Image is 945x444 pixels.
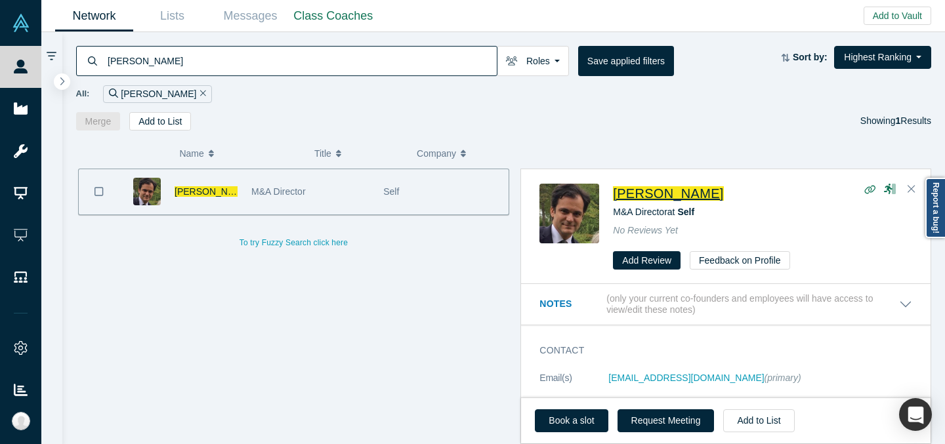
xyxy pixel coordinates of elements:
img: Ally Hoang's Account [12,412,30,430]
a: [PERSON_NAME] [175,186,250,197]
button: Request Meeting [618,409,715,432]
strong: Sort by: [793,52,828,62]
button: Close [902,179,921,200]
dt: Email(s) [539,371,608,399]
a: Class Coaches [289,1,377,31]
span: Name [179,140,203,167]
span: M&A Director [251,186,305,197]
p: (only your current co-founders and employees will have access to view/edit these notes) [606,293,899,315]
span: (primary) [765,373,801,383]
span: Title [314,140,331,167]
span: M&A Director at [613,207,694,217]
h3: Contact [539,344,894,357]
button: To try Fuzzy Search click here [230,234,357,251]
button: Highest Ranking [834,46,931,69]
strong: 1 [896,115,901,126]
img: Romain Gillet's Profile Image [539,184,599,243]
a: [EMAIL_ADDRESS][DOMAIN_NAME] [608,373,764,383]
button: Add to Vault [864,7,931,25]
button: Remove Filter [196,87,206,102]
a: Network [55,1,133,31]
button: Company [417,140,505,167]
a: Messages [211,1,289,31]
button: Title [314,140,403,167]
button: Merge [76,112,121,131]
button: Roles [497,46,569,76]
div: [PERSON_NAME] [103,85,212,103]
button: Notes (only your current co-founders and employees will have access to view/edit these notes) [539,293,912,315]
button: Save applied filters [578,46,674,76]
a: [PERSON_NAME] [613,186,723,201]
button: Add to List [723,409,794,432]
button: Add to List [129,112,191,131]
button: Add Review [613,251,681,270]
button: Name [179,140,301,167]
div: Showing [860,112,931,131]
a: Book a slot [535,409,608,432]
a: Report a bug! [925,178,945,238]
span: Company [417,140,456,167]
span: Self [383,186,399,197]
span: All: [76,87,90,100]
button: Bookmark [79,169,119,214]
img: Alchemist Vault Logo [12,14,30,32]
a: Self [677,207,694,217]
input: Search by name, title, company, summary, expertise, investment criteria or topics of focus [106,45,497,76]
button: Feedback on Profile [690,251,790,270]
img: Romain Gillet's Profile Image [133,178,161,205]
span: No Reviews Yet [613,225,678,235]
h3: Notes [539,297,604,311]
span: Results [896,115,931,126]
a: Lists [133,1,211,31]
